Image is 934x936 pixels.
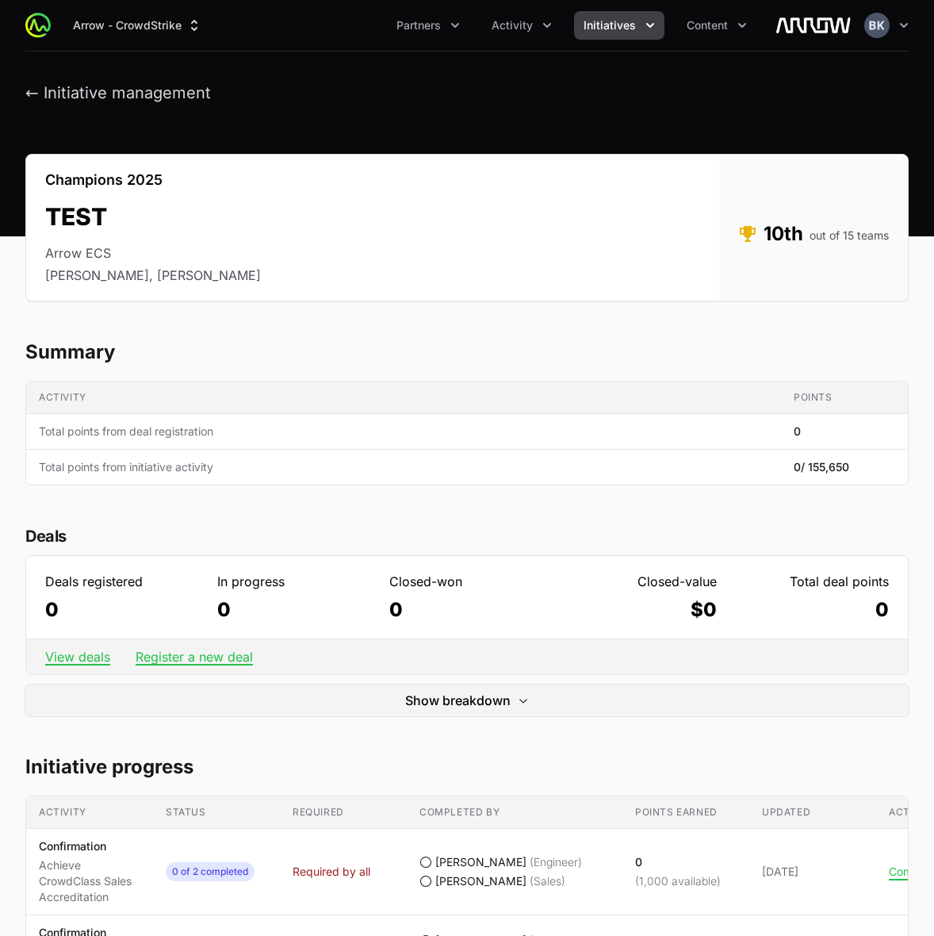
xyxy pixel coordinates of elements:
button: Activity [482,11,561,40]
th: Completed by [407,796,622,829]
svg: Expand/Collapse [517,694,530,707]
span: 0 [794,424,801,439]
dd: 0 [217,597,373,623]
dd: 0 [389,597,545,623]
li: Arrow ECS [45,244,261,263]
h2: TEST [45,202,261,231]
span: 0 [794,459,849,475]
a: Register a new deal [136,649,253,665]
span: Partners [396,17,441,33]
span: [PERSON_NAME] [435,854,526,870]
p: Confirmation [39,838,140,854]
li: [PERSON_NAME], [PERSON_NAME] [45,266,261,285]
dd: 0 [45,597,201,623]
dt: Closed-won [389,572,545,591]
th: Points [781,382,908,414]
span: [DATE] [762,864,863,880]
section: TEST's progress summary [25,339,909,485]
p: 0 [635,854,721,870]
th: Status [153,796,280,829]
dd: 0 [733,597,889,623]
h2: Initiative progress [25,754,909,780]
th: Activity [26,382,781,414]
span: Total points from initiative activity [39,459,768,475]
button: Arrow - CrowdStrike [63,11,212,40]
th: Required [280,796,407,829]
div: Partners menu [387,11,469,40]
h2: Summary [25,339,909,365]
section: Deal statistics [25,524,909,716]
button: Content [677,11,756,40]
div: Initiatives menu [574,11,664,40]
img: Brittany Karno [864,13,890,38]
section: TEST's details [25,154,909,301]
button: Partners [387,11,469,40]
p: Champions 2025 [45,171,261,190]
dt: Deals registered [45,572,201,591]
span: Total points from deal registration [39,424,768,439]
p: (1,000 available) [635,873,721,889]
img: Arrow [775,10,852,41]
th: Points earned [622,796,749,829]
h2: Deals [25,524,909,549]
dt: Total deal points [733,572,889,591]
span: Initiatives [584,17,636,33]
dt: In progress [217,572,373,591]
th: Updated [749,796,876,829]
th: Activity [26,796,153,829]
span: out of 15 teams [810,228,889,244]
p: Achieve CrowdClass Sales Accreditation [39,857,140,905]
div: Activity menu [482,11,561,40]
span: (Engineer) [530,854,582,870]
span: [PERSON_NAME] [435,873,526,889]
span: Required by all [293,864,370,880]
span: Show breakdown [405,691,511,710]
div: Supplier switch menu [63,11,212,40]
dd: 10th [738,221,889,247]
dd: $0 [561,597,717,623]
button: ← Initiative management [25,83,211,103]
span: / 155,650 [801,460,849,474]
dt: Closed-value [561,572,717,591]
button: Initiatives [574,11,664,40]
div: Content menu [677,11,756,40]
span: (Sales) [530,873,565,889]
img: ActivitySource [25,13,51,38]
a: View deals [45,649,110,665]
span: Content [687,17,728,33]
div: Main navigation [51,11,756,40]
span: Activity [492,17,533,33]
button: Show breakdownExpand/Collapse [25,685,909,716]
